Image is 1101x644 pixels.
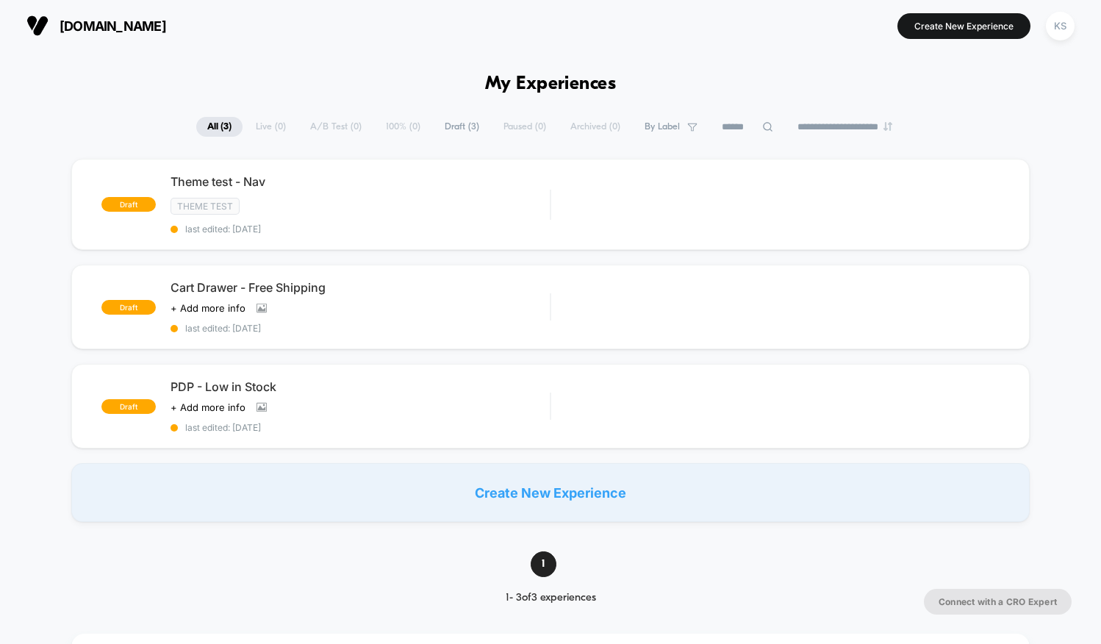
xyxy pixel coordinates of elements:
span: + Add more info [171,302,245,314]
button: KS [1041,11,1079,41]
button: Connect with a CRO Expert [924,589,1072,615]
span: draft [101,197,156,212]
span: All ( 3 ) [196,117,243,137]
span: Theme Test [171,198,240,215]
button: Create New Experience [897,13,1030,39]
span: + Add more info [171,401,245,413]
button: [DOMAIN_NAME] [22,14,171,37]
span: draft [101,399,156,414]
span: 1 [531,551,556,577]
span: PDP - Low in Stock [171,379,550,394]
span: Draft ( 3 ) [434,117,490,137]
span: By Label [645,121,680,132]
div: Create New Experience [71,463,1029,522]
span: last edited: [DATE] [171,422,550,433]
img: end [883,122,892,131]
img: Visually logo [26,15,49,37]
span: Theme test - Nav [171,174,550,189]
div: KS [1046,12,1075,40]
h1: My Experiences [485,74,617,95]
span: draft [101,300,156,315]
span: last edited: [DATE] [171,323,550,334]
span: last edited: [DATE] [171,223,550,235]
span: Cart Drawer - Free Shipping [171,280,550,295]
span: [DOMAIN_NAME] [60,18,166,34]
div: 1 - 3 of 3 experiences [480,592,622,604]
